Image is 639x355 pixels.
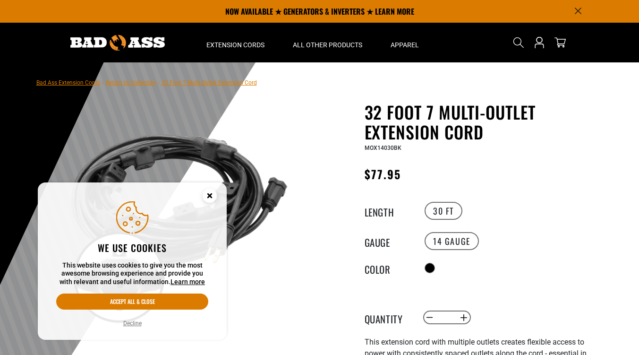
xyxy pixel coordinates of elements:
h2: We use cookies [56,242,208,254]
legend: Gauge [365,235,412,247]
button: Accept all & close [56,294,208,310]
a: Learn more [170,278,205,286]
a: Return to Collection [106,79,156,86]
label: 14 Gauge [425,232,479,250]
span: › [158,79,160,86]
label: Quantity [365,312,412,324]
label: 30 FT [425,202,462,220]
p: This website uses cookies to give you the most awesome browsing experience and provide you with r... [56,261,208,286]
span: 32 Foot 7 Multi-Outlet Extension Cord [162,79,257,86]
span: › [102,79,104,86]
img: Bad Ass Extension Cords [70,35,165,51]
a: Bad Ass Extension Cords [36,79,100,86]
span: MOX14030BK [365,145,401,151]
legend: Length [365,205,412,217]
summary: All Other Products [279,23,376,62]
summary: Apparel [376,23,433,62]
span: Extension Cords [206,41,264,49]
span: All Other Products [293,41,362,49]
span: $77.95 [365,165,401,182]
summary: Extension Cords [192,23,279,62]
summary: Search [511,35,526,50]
legend: Color [365,262,412,274]
img: black [64,104,292,332]
nav: breadcrumbs [36,77,257,88]
span: Apparel [391,41,419,49]
aside: Cookie Consent [38,182,227,340]
button: Decline [120,319,145,328]
h1: 32 Foot 7 Multi-Outlet Extension Cord [365,102,596,142]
